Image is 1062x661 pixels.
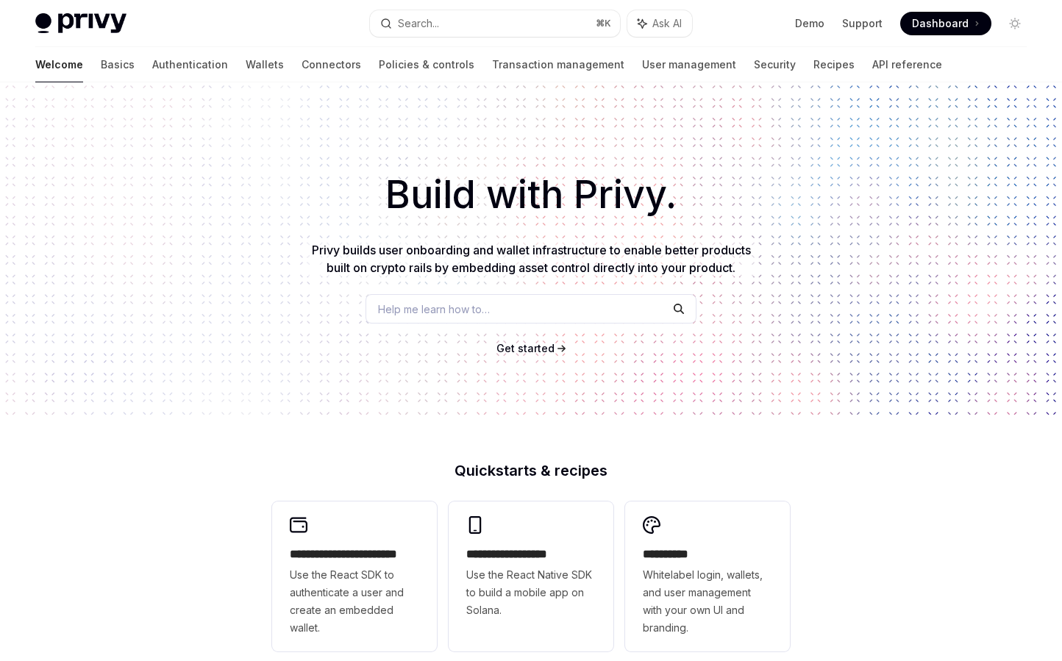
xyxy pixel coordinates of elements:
[813,47,855,82] a: Recipes
[246,47,284,82] a: Wallets
[643,566,772,637] span: Whitelabel login, wallets, and user management with your own UI and branding.
[652,16,682,31] span: Ask AI
[398,15,439,32] div: Search...
[290,566,419,637] span: Use the React SDK to authenticate a user and create an embedded wallet.
[152,47,228,82] a: Authentication
[379,47,474,82] a: Policies & controls
[900,12,991,35] a: Dashboard
[496,341,555,356] a: Get started
[370,10,621,37] button: Search...⌘K
[272,463,790,478] h2: Quickstarts & recipes
[378,301,490,317] span: Help me learn how to…
[625,501,790,651] a: **** *****Whitelabel login, wallets, and user management with your own UI and branding.
[795,16,824,31] a: Demo
[492,47,624,82] a: Transaction management
[496,342,555,354] span: Get started
[596,18,611,29] span: ⌘ K
[754,47,796,82] a: Security
[449,501,613,651] a: **** **** **** ***Use the React Native SDK to build a mobile app on Solana.
[24,166,1038,224] h1: Build with Privy.
[302,47,361,82] a: Connectors
[642,47,736,82] a: User management
[101,47,135,82] a: Basics
[872,47,942,82] a: API reference
[35,47,83,82] a: Welcome
[466,566,596,619] span: Use the React Native SDK to build a mobile app on Solana.
[912,16,969,31] span: Dashboard
[35,13,126,34] img: light logo
[312,243,751,275] span: Privy builds user onboarding and wallet infrastructure to enable better products built on crypto ...
[1003,12,1027,35] button: Toggle dark mode
[627,10,692,37] button: Ask AI
[842,16,883,31] a: Support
